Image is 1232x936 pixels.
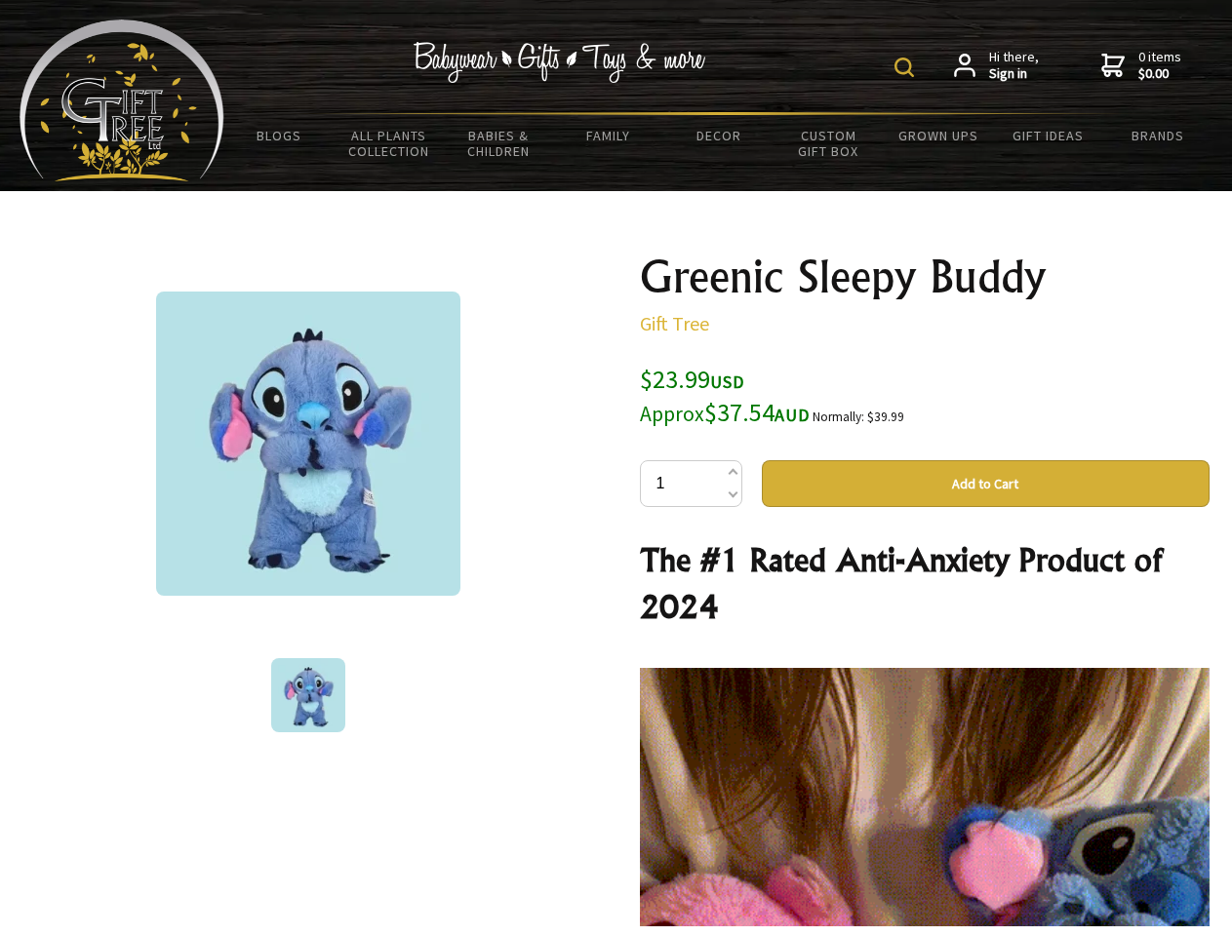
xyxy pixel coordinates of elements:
[993,115,1103,156] a: Gift Ideas
[156,292,460,596] img: Greenic Sleepy Buddy
[271,658,345,732] img: Greenic Sleepy Buddy
[710,370,744,393] span: USD
[989,65,1039,83] strong: Sign in
[813,409,904,425] small: Normally: $39.99
[20,19,224,181] img: Babyware - Gifts - Toys and more...
[640,401,704,427] small: Approx
[1138,65,1181,83] strong: $0.00
[335,115,445,172] a: All Plants Collection
[640,540,1162,626] strong: The #1 Rated Anti-Anxiety Product of 2024
[1138,48,1181,83] span: 0 items
[554,115,664,156] a: Family
[989,49,1039,83] span: Hi there,
[1103,115,1213,156] a: Brands
[762,460,1210,507] button: Add to Cart
[414,42,706,83] img: Babywear - Gifts - Toys & more
[954,49,1039,83] a: Hi there,Sign in
[224,115,335,156] a: BLOGS
[640,253,1210,300] h1: Greenic Sleepy Buddy
[775,404,810,426] span: AUD
[444,115,554,172] a: Babies & Children
[663,115,774,156] a: Decor
[774,115,884,172] a: Custom Gift Box
[640,311,709,335] a: Gift Tree
[894,58,914,77] img: product search
[640,363,810,428] span: $23.99 $37.54
[1101,49,1181,83] a: 0 items$0.00
[883,115,993,156] a: Grown Ups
